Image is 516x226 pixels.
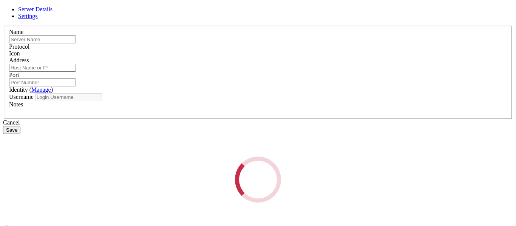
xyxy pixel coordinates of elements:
[9,43,29,50] label: Protocol
[9,64,76,72] input: Host Name or IP
[9,86,53,93] label: Identity
[9,94,34,100] label: Username
[9,72,19,78] label: Port
[9,35,76,43] input: Server Name
[9,57,29,63] label: Address
[29,86,53,93] span: ( )
[9,29,23,35] label: Name
[3,9,6,16] div: (0, 1)
[18,13,38,19] a: Settings
[233,154,283,204] div: Loading...
[3,3,418,9] x-row: Connecting [TECHNICAL_ID]...
[9,101,23,108] label: Notes
[9,78,76,86] input: Port Number
[18,6,53,12] a: Server Details
[35,93,102,101] input: Login Username
[3,126,20,134] button: Save
[9,50,20,57] label: Icon
[3,119,513,126] div: Cancel
[31,86,51,93] a: Manage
